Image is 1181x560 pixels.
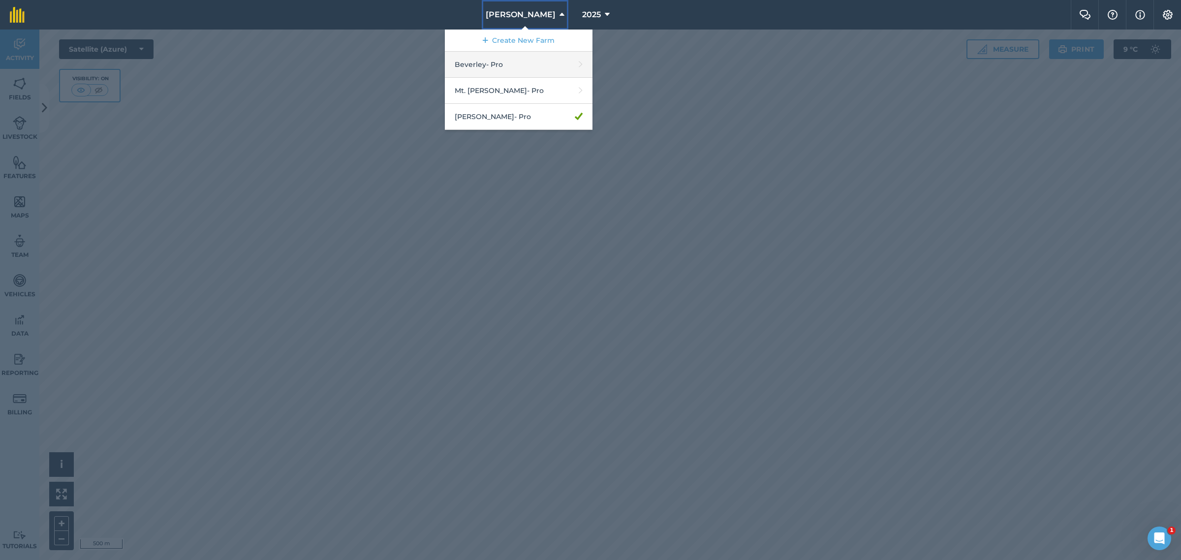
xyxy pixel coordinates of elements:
img: fieldmargin Logo [10,7,25,23]
iframe: Intercom live chat [1148,527,1171,550]
a: Create New Farm [445,30,592,52]
img: A cog icon [1162,10,1174,20]
a: [PERSON_NAME]- Pro [445,104,592,130]
span: 1 [1168,527,1176,534]
img: A question mark icon [1107,10,1119,20]
img: svg+xml;base64,PHN2ZyB4bWxucz0iaHR0cDovL3d3dy53My5vcmcvMjAwMC9zdmciIHdpZHRoPSIxNyIgaGVpZ2h0PSIxNy... [1135,9,1145,21]
a: Mt. [PERSON_NAME]- Pro [445,78,592,104]
img: Two speech bubbles overlapping with the left bubble in the forefront [1079,10,1091,20]
a: Beverley- Pro [445,52,592,78]
span: [PERSON_NAME] [486,9,556,21]
span: 2025 [582,9,601,21]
